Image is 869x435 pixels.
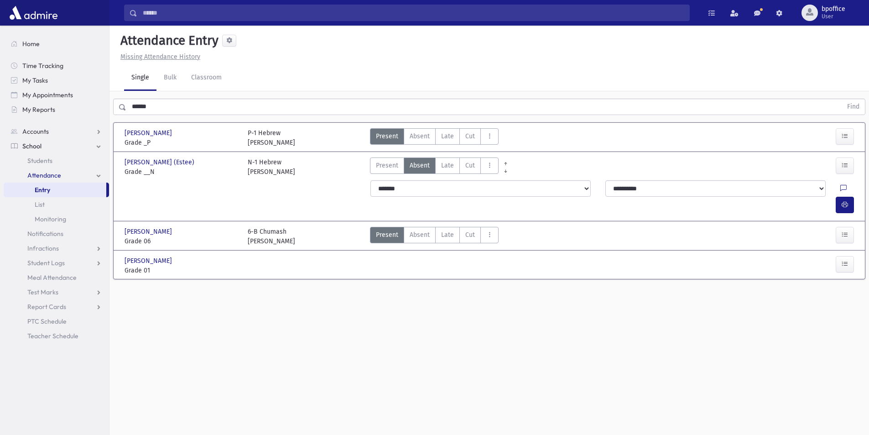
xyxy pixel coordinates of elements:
div: P-1 Hebrew [PERSON_NAME] [248,128,295,147]
span: Attendance [27,171,61,179]
span: School [22,142,42,150]
span: Absent [410,230,430,240]
span: Absent [410,161,430,170]
span: [PERSON_NAME] [125,128,174,138]
a: Notifications [4,226,109,241]
a: Students [4,153,109,168]
a: School [4,139,109,153]
a: Report Cards [4,299,109,314]
span: Students [27,157,52,165]
span: Late [441,131,454,141]
span: User [822,13,845,20]
span: Absent [410,131,430,141]
div: AttTypes [370,227,499,246]
a: My Appointments [4,88,109,102]
span: Cut [465,230,475,240]
span: Present [376,131,398,141]
input: Search [137,5,689,21]
span: Entry [35,186,50,194]
a: List [4,197,109,212]
button: Find [842,99,865,115]
span: My Reports [22,105,55,114]
img: AdmirePro [7,4,60,22]
span: Report Cards [27,303,66,311]
a: Test Marks [4,285,109,299]
a: Attendance [4,168,109,183]
a: Home [4,37,109,51]
a: Missing Attendance History [117,53,200,61]
span: Home [22,40,40,48]
a: PTC Schedule [4,314,109,329]
span: Grade _P [125,138,239,147]
u: Missing Attendance History [120,53,200,61]
a: My Tasks [4,73,109,88]
span: Teacher Schedule [27,332,78,340]
span: Accounts [22,127,49,136]
a: Monitoring [4,212,109,226]
a: Accounts [4,124,109,139]
span: Student Logs [27,259,65,267]
a: Meal Attendance [4,270,109,285]
span: PTC Schedule [27,317,67,325]
h5: Attendance Entry [117,33,219,48]
span: Time Tracking [22,62,63,70]
span: Grade 06 [125,236,239,246]
span: [PERSON_NAME] [125,256,174,266]
span: My Appointments [22,91,73,99]
a: Entry [4,183,106,197]
a: Bulk [156,65,184,91]
a: Classroom [184,65,229,91]
a: Time Tracking [4,58,109,73]
a: Teacher Schedule [4,329,109,343]
span: My Tasks [22,76,48,84]
div: AttTypes [370,128,499,147]
span: List [35,200,45,209]
span: [PERSON_NAME] (Estee) [125,157,196,167]
span: Late [441,230,454,240]
span: Cut [465,161,475,170]
span: Test Marks [27,288,58,296]
div: 6-B Chumash [PERSON_NAME] [248,227,295,246]
span: Grade __N [125,167,239,177]
span: Monitoring [35,215,66,223]
span: Notifications [27,230,63,238]
span: Present [376,230,398,240]
div: N-1 Hebrew [PERSON_NAME] [248,157,295,177]
span: Infractions [27,244,59,252]
a: Infractions [4,241,109,256]
span: Grade 01 [125,266,239,275]
a: Single [124,65,156,91]
span: Late [441,161,454,170]
span: Cut [465,131,475,141]
span: Meal Attendance [27,273,77,282]
span: [PERSON_NAME] [125,227,174,236]
div: AttTypes [370,157,499,177]
span: Present [376,161,398,170]
a: Student Logs [4,256,109,270]
a: My Reports [4,102,109,117]
span: bpoffice [822,5,845,13]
